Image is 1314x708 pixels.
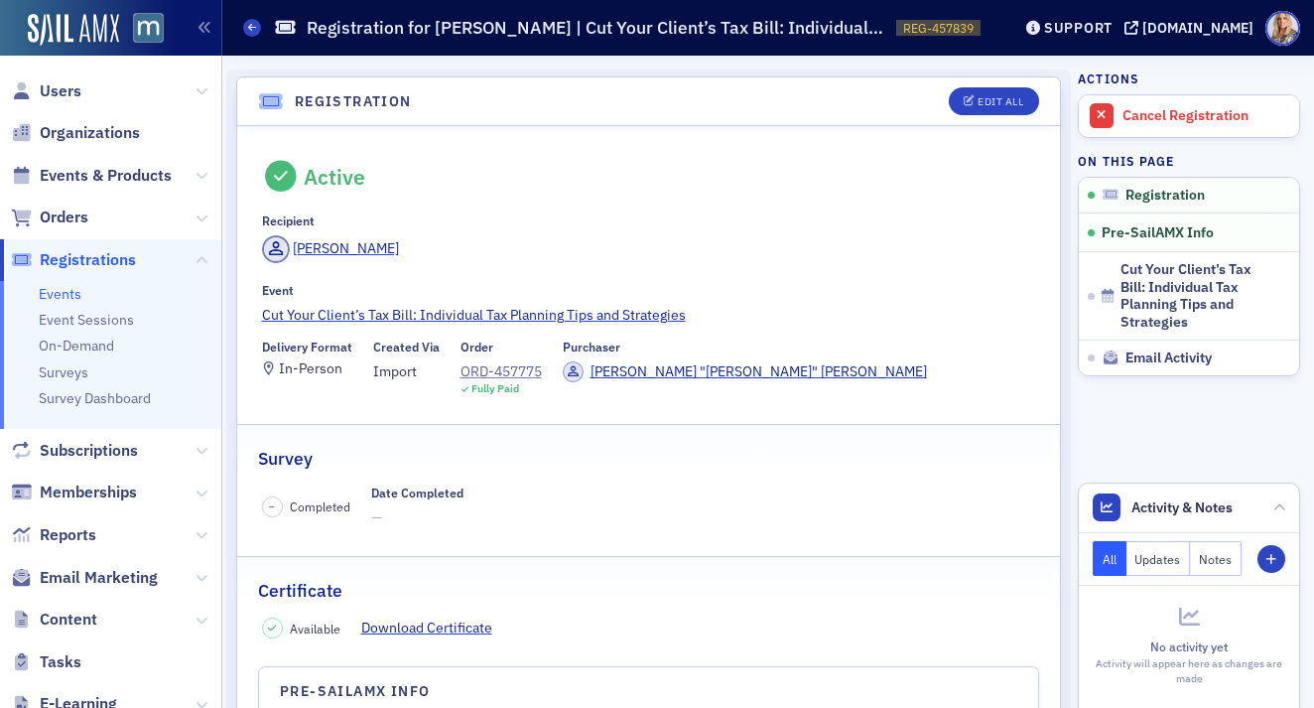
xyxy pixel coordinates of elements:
[1078,152,1300,170] h4: On this page
[1093,637,1285,655] div: No activity yet
[11,122,140,144] a: Organizations
[28,14,119,46] img: SailAMX
[1044,19,1113,37] div: Support
[40,609,97,631] span: Content
[1125,350,1212,367] span: Email Activity
[279,363,342,374] div: In-Person
[1126,541,1191,576] button: Updates
[262,235,400,263] a: [PERSON_NAME]
[262,213,315,228] div: Recipient
[978,96,1023,107] div: Edit All
[11,80,81,102] a: Users
[11,207,88,228] a: Orders
[373,361,440,382] span: Import
[1093,541,1126,576] button: All
[1125,187,1205,205] span: Registration
[949,87,1038,115] button: Edit All
[591,361,927,382] div: [PERSON_NAME] "[PERSON_NAME]" [PERSON_NAME]
[563,361,927,382] a: [PERSON_NAME] "[PERSON_NAME]" [PERSON_NAME]
[133,13,164,44] img: SailAMX
[280,681,430,702] h4: Pre-SailAMX Info
[40,567,158,589] span: Email Marketing
[295,91,412,112] h4: Registration
[40,440,138,462] span: Subscriptions
[11,440,138,462] a: Subscriptions
[39,389,151,407] a: Survey Dashboard
[371,507,463,528] span: —
[903,20,974,37] span: REG-457839
[361,618,507,638] a: Download Certificate
[262,340,352,354] div: Delivery Format
[371,486,463,500] div: Date Completed
[262,305,1036,326] a: Cut Your Client’s Tax Bill: Individual Tax Planning Tips and Strategies
[1131,497,1233,518] span: Activity & Notes
[1122,107,1289,125] div: Cancel Registration
[304,164,365,190] div: Active
[307,16,886,40] h1: Registration for [PERSON_NAME] | Cut Your Client’s Tax Bill: Individual Tax Planning Tips and Str...
[290,620,340,637] span: Available
[40,651,81,673] span: Tasks
[1190,541,1242,576] button: Notes
[40,524,96,546] span: Reports
[258,578,342,604] h2: Certificate
[293,238,399,259] div: [PERSON_NAME]
[11,249,136,271] a: Registrations
[40,165,172,187] span: Events & Products
[11,609,97,631] a: Content
[1102,223,1214,241] span: Pre-SailAMX Info
[1093,656,1285,688] div: Activity will appear here as changes are made
[40,80,81,102] span: Users
[460,340,493,354] div: Order
[1079,95,1299,137] a: Cancel Registration
[11,567,158,589] a: Email Marketing
[1142,19,1253,37] div: [DOMAIN_NAME]
[1078,70,1139,87] h4: Actions
[1265,11,1300,46] span: Profile
[39,363,88,381] a: Surveys
[11,651,81,673] a: Tasks
[40,122,140,144] span: Organizations
[11,524,96,546] a: Reports
[39,311,134,329] a: Event Sessions
[471,382,519,395] div: Fully Paid
[1124,21,1260,35] button: [DOMAIN_NAME]
[40,482,137,503] span: Memberships
[119,13,164,47] a: View Homepage
[11,165,172,187] a: Events & Products
[39,337,114,354] a: On-Demand
[258,446,313,472] h2: Survey
[269,499,275,513] span: –
[1120,261,1273,331] span: Cut Your Client’s Tax Bill: Individual Tax Planning Tips and Strategies
[460,361,542,382] a: ORD-457775
[40,249,136,271] span: Registrations
[290,497,350,515] span: Completed
[373,340,440,354] div: Created Via
[39,285,81,303] a: Events
[40,207,88,228] span: Orders
[11,482,137,503] a: Memberships
[563,340,620,354] div: Purchaser
[262,283,294,298] div: Event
